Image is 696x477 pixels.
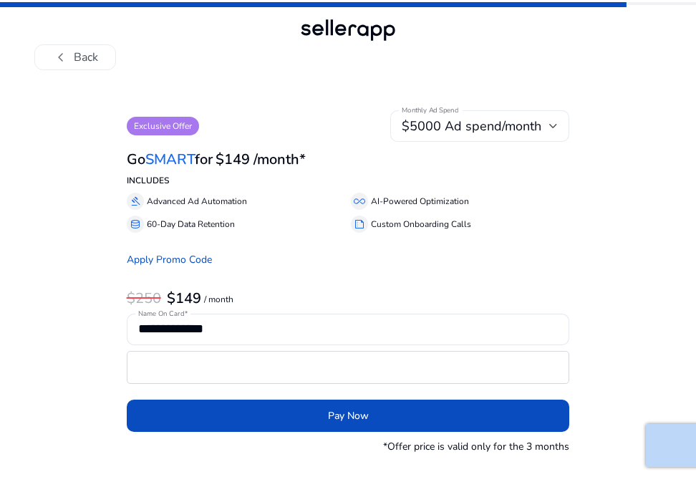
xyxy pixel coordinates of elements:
[52,49,69,66] span: chevron_left
[371,218,471,231] p: Custom Onboarding Calls
[138,309,184,319] mat-label: Name On Card
[354,196,365,207] span: all_inclusive
[127,290,161,307] h3: $250
[402,117,541,135] span: $5000 Ad spend/month
[167,289,201,308] b: $149
[127,253,212,266] a: Apply Promo Code
[354,218,365,230] span: summarize
[127,151,213,168] h3: Go for
[371,195,469,208] p: AI-Powered Optimization
[127,117,199,135] p: Exclusive Offer
[204,295,233,304] p: / month
[147,218,235,231] p: 60-Day Data Retention
[216,151,306,168] h3: $149 /month*
[135,353,562,382] iframe: Secure card payment input frame
[328,408,369,423] span: Pay Now
[127,400,570,432] button: Pay Now
[402,105,458,115] mat-label: Monthly Ad Spend
[127,174,570,187] p: INCLUDES
[147,195,247,208] p: Advanced Ad Automation
[130,196,141,207] span: gavel
[130,218,141,230] span: database
[34,44,116,70] button: chevron_leftBack
[145,150,195,169] span: SMART
[383,439,569,454] p: *Offer price is valid only for the 3 months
